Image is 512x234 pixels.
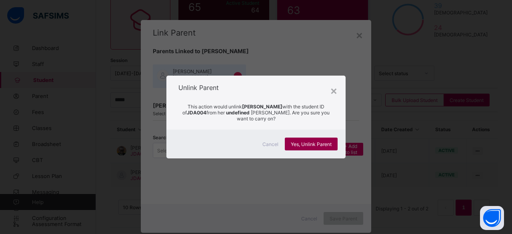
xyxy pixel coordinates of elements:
span: Yes, Unlink Parent [291,141,332,147]
strong: JDA004 [187,110,206,116]
div: × [330,84,338,97]
span: Unlink Parent [178,84,219,92]
span: This action would unlink with the student ID of from her [PERSON_NAME] . Are you sure you want to... [178,104,334,122]
span: Cancel [262,141,278,147]
strong: [PERSON_NAME] [242,104,282,110]
button: Open asap [480,206,504,230]
strong: undefined [226,110,250,116]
